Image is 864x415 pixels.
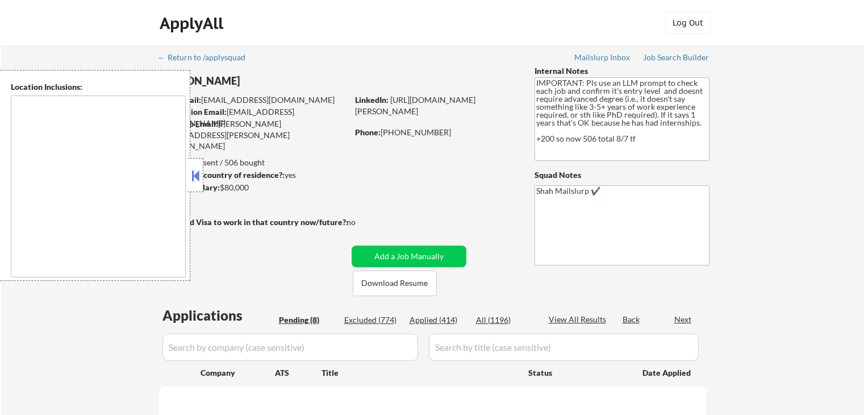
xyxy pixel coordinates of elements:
[429,334,699,361] input: Search by title (case sensitive)
[355,95,389,105] strong: LinkedIn:
[574,53,631,61] div: Mailslurp Inbox
[160,106,348,128] div: [EMAIL_ADDRESS][DOMAIN_NAME]
[322,367,517,379] div: Title
[574,53,631,64] a: Mailslurp Inbox
[623,314,641,325] div: Back
[674,314,692,325] div: Next
[11,81,186,93] div: Location Inclusions:
[158,157,348,168] div: 414 sent / 506 bought
[279,314,336,326] div: Pending (8)
[347,217,379,228] div: no
[528,362,626,383] div: Status
[535,65,709,77] div: Internal Notes
[355,127,516,138] div: [PHONE_NUMBER]
[160,14,227,33] div: ApplyAll
[355,95,475,116] a: [URL][DOMAIN_NAME][PERSON_NAME]
[476,314,533,326] div: All (1196)
[355,127,381,137] strong: Phone:
[162,334,418,361] input: Search by company (case sensitive)
[158,53,256,61] div: ← Return to /applysquad
[275,367,322,379] div: ATS
[158,182,348,193] div: $80,000
[643,53,709,61] div: Job Search Builder
[344,314,401,326] div: Excluded (774)
[162,309,275,322] div: Applications
[535,169,709,181] div: Squad Notes
[158,53,256,64] a: ← Return to /applysquad
[549,314,610,325] div: View All Results
[159,74,393,88] div: [PERSON_NAME]
[201,367,275,379] div: Company
[665,11,711,34] button: Log Out
[158,169,344,181] div: yes
[352,246,466,267] button: Add a Job Manually
[159,217,348,227] strong: Will need Visa to work in that country now/future?:
[353,271,437,296] button: Download Resume
[159,118,348,152] div: [PERSON_NAME][EMAIL_ADDRESS][PERSON_NAME][DOMAIN_NAME]
[160,94,348,106] div: [EMAIL_ADDRESS][DOMAIN_NAME]
[410,314,466,326] div: Applied (414)
[158,170,285,180] strong: Can work in country of residence?:
[642,367,692,379] div: Date Applied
